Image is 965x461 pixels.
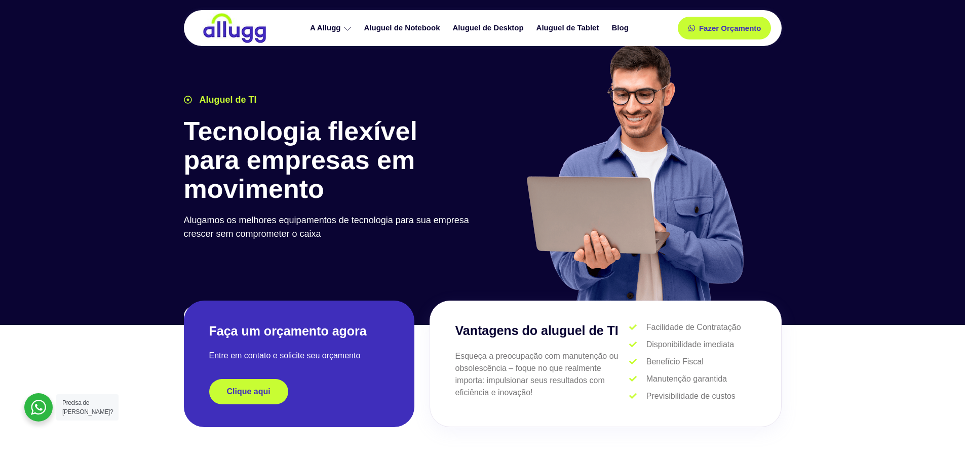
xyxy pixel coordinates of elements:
span: Manutenção garantida [644,373,727,385]
a: Aluguel de Notebook [359,19,448,37]
a: A Allugg [305,19,359,37]
p: Entre em contato e solicite seu orçamento [209,350,389,362]
img: aluguel de ti para startups [523,43,746,301]
h1: Tecnologia flexível para empresas em movimento [184,117,478,204]
h2: Faça um orçamento agora [209,323,389,340]
span: Precisa de [PERSON_NAME]? [62,399,113,415]
span: Disponibilidade imediata [644,339,734,351]
p: Esqueça a preocupação com manutenção ou obsolescência – foque no que realmente importa: impulsion... [455,350,630,399]
h3: Vantagens do aluguel de TI [455,321,630,341]
p: Alugamos os melhores equipamentos de tecnologia para sua empresa crescer sem comprometer o caixa [184,214,478,241]
span: Facilidade de Contratação [644,321,741,333]
span: Benefício Fiscal [644,356,704,368]
a: Aluguel de Desktop [448,19,531,37]
a: Blog [606,19,636,37]
span: Clique aqui [227,388,271,396]
span: Previsibilidade de custos [644,390,736,402]
a: Fazer Orçamento [678,17,771,39]
span: Aluguel de TI [197,93,257,107]
span: Fazer Orçamento [699,24,761,32]
a: Clique aqui [209,379,288,404]
a: Aluguel de Tablet [531,19,607,37]
img: locação de TI é Allugg [202,13,267,44]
